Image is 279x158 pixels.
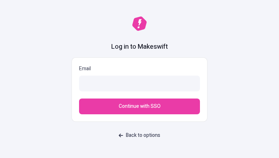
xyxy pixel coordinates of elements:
h1: Log in to Makeswift [111,42,168,52]
p: Email [79,65,200,73]
button: Continue with SSO [79,99,200,114]
span: Continue with SSO [119,102,161,110]
input: Email [79,76,200,91]
a: Back to options [114,129,165,142]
